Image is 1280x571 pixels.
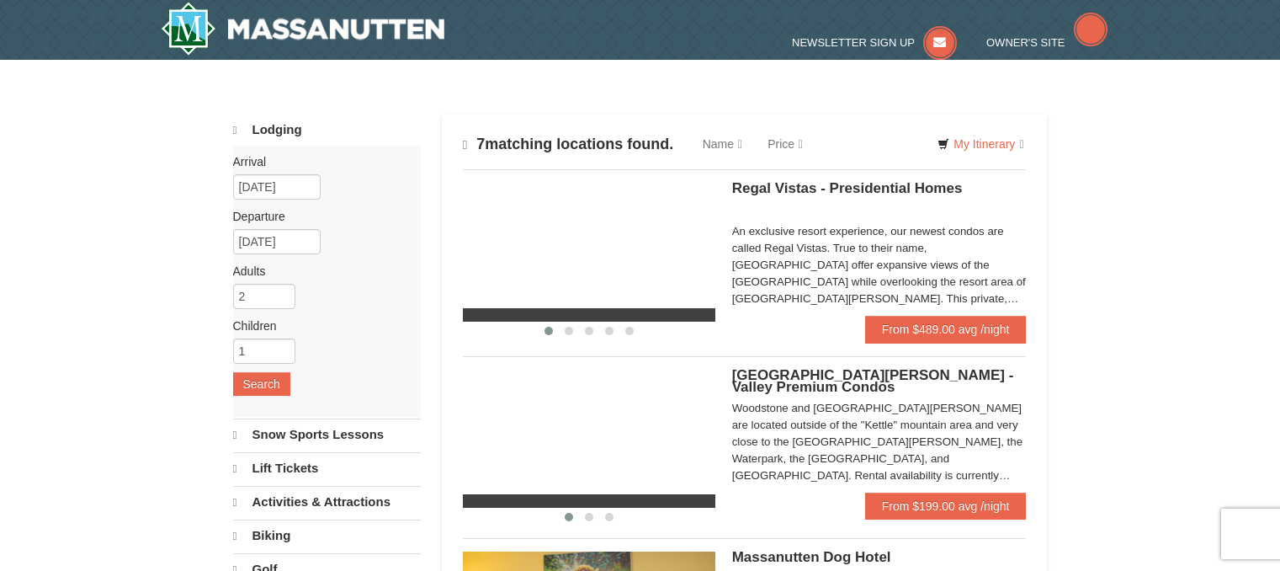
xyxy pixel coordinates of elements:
[865,493,1027,520] a: From $199.00 avg /night
[792,36,957,49] a: Newsletter Sign Up
[865,316,1027,343] a: From $489.00 avg /night
[233,153,408,170] label: Arrival
[986,36,1065,49] span: Owner's Site
[927,131,1034,157] a: My Itinerary
[233,263,408,280] label: Adults
[732,180,963,196] span: Regal Vistas - Presidential Homes
[233,520,421,552] a: Biking
[233,372,290,396] button: Search
[233,452,421,484] a: Lift Tickets
[233,115,421,146] a: Lodging
[792,36,915,49] span: Newsletter Sign Up
[233,419,421,451] a: Snow Sports Lessons
[690,127,755,161] a: Name
[732,223,1027,307] div: An exclusive resort experience, our newest condos are called Regal Vistas. True to their name, [G...
[732,549,891,565] span: Massanutten Dog Hotel
[233,208,408,225] label: Departure
[161,2,445,56] img: Massanutten Resort Logo
[233,486,421,518] a: Activities & Attractions
[732,367,1014,395] span: [GEOGRAPHIC_DATA][PERSON_NAME] - Valley Premium Condos
[233,318,408,334] label: Children
[732,400,1027,484] div: Woodstone and [GEOGRAPHIC_DATA][PERSON_NAME] are located outside of the "Kettle" mountain area an...
[755,127,815,161] a: Price
[986,36,1107,49] a: Owner's Site
[161,2,445,56] a: Massanutten Resort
